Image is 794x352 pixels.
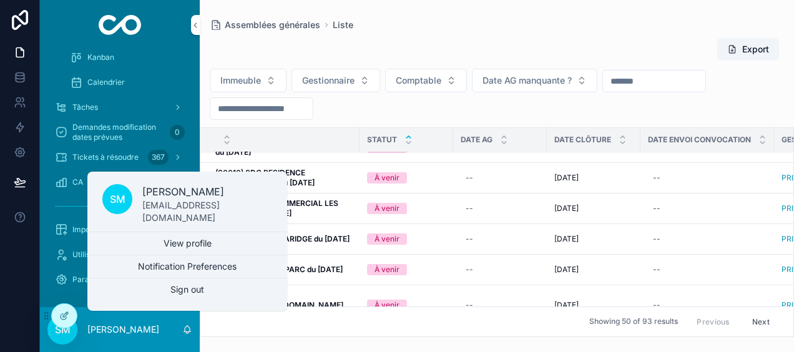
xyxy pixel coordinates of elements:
[396,74,441,87] span: Comptable
[367,300,446,311] a: À venir
[62,46,192,69] a: Kanban
[225,19,320,31] span: Assemblées générales
[466,203,473,213] div: --
[653,203,660,213] div: --
[648,260,767,280] a: --
[47,268,192,291] a: Paramétrage des tâches
[648,229,767,249] a: --
[554,203,633,213] a: [DATE]
[40,50,200,307] div: scrollable content
[554,234,633,244] a: [DATE]
[461,168,539,188] a: --
[47,96,192,119] a: Tâches
[648,168,767,188] a: --
[648,135,751,145] span: Date envoi convocation
[375,203,399,214] div: À venir
[653,234,660,244] div: --
[554,300,579,310] span: [DATE]
[72,250,112,260] span: Utilisateurs
[72,225,99,235] span: Imports
[375,264,399,275] div: À venir
[292,69,380,92] button: Select Button
[72,152,139,162] span: Tickets à résoudre
[375,300,399,311] div: À venir
[47,146,192,169] a: Tickets à résoudre367
[62,71,192,94] a: Calendrier
[110,192,125,207] span: SM
[148,150,169,165] div: 367
[554,173,633,183] a: [DATE]
[99,15,142,35] img: App logo
[472,69,597,92] button: Select Button
[367,203,446,214] a: À venir
[87,323,159,336] p: [PERSON_NAME]
[142,199,272,224] p: [EMAIL_ADDRESS][DOMAIN_NAME]
[461,295,539,315] a: --
[466,173,473,183] div: --
[210,19,320,31] a: Assemblées générales
[220,74,261,87] span: Immeuble
[554,135,611,145] span: Date clôture
[375,172,399,183] div: À venir
[367,135,397,145] span: Statut
[367,264,446,275] a: À venir
[589,317,678,327] span: Showing 50 of 93 results
[554,234,579,244] span: [DATE]
[554,300,633,310] a: [DATE]
[554,203,579,213] span: [DATE]
[461,198,539,218] a: --
[210,69,287,92] button: Select Button
[466,234,473,244] div: --
[461,135,493,145] span: Date AG
[466,265,473,275] div: --
[554,265,579,275] span: [DATE]
[554,173,579,183] span: [DATE]
[87,52,114,62] span: Kanban
[87,278,287,301] button: Sign out
[483,74,572,87] span: Date AG manquante ?
[302,74,355,87] span: Gestionnaire
[47,121,192,144] a: Demandes modification dates prévues0
[215,168,352,188] a: (S0010) SDC RESIDENCE [PERSON_NAME] du [DATE]
[47,243,192,266] a: Utilisateurs
[215,168,315,187] strong: (S0010) SDC RESIDENCE [PERSON_NAME] du [DATE]
[461,260,539,280] a: --
[55,322,71,337] span: SM
[648,295,767,315] a: --
[367,172,446,183] a: À venir
[653,300,660,310] div: --
[72,275,159,285] span: Paramétrage des tâches
[717,38,779,61] button: Export
[170,125,185,140] div: 0
[47,171,192,193] a: CA
[653,265,660,275] div: --
[47,218,192,241] a: Imports
[554,265,633,275] a: [DATE]
[87,255,287,278] button: Notification Preferences
[142,184,272,199] p: [PERSON_NAME]
[461,229,539,249] a: --
[87,77,125,87] span: Calendrier
[333,19,353,31] a: Liste
[648,198,767,218] a: --
[653,173,660,183] div: --
[743,312,778,331] button: Next
[72,122,165,142] span: Demandes modification dates prévues
[72,102,98,112] span: Tâches
[466,300,473,310] div: --
[375,233,399,245] div: À venir
[367,233,446,245] a: À venir
[87,232,287,255] a: View profile
[72,177,83,187] span: CA
[385,69,467,92] button: Select Button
